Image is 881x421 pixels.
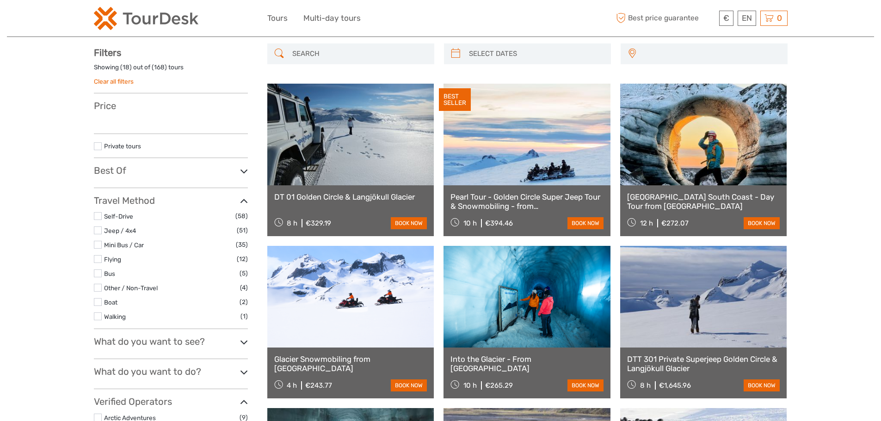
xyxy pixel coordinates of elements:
span: 4 h [287,381,297,390]
div: €265.29 [485,381,513,390]
span: 10 h [463,219,477,227]
a: Self-Drive [104,213,133,220]
a: Other / Non-Travel [104,284,158,292]
span: (35) [236,239,248,250]
a: book now [567,379,604,391]
a: book now [391,379,427,391]
span: (51) [237,225,248,236]
label: 168 [154,63,165,72]
a: Walking [104,313,126,320]
div: €1,645.96 [659,381,691,390]
h3: Verified Operators [94,396,248,407]
a: Pearl Tour - Golden Circle Super Jeep Tour & Snowmobiling - from [GEOGRAPHIC_DATA] [450,192,604,211]
a: Glacier Snowmobiling from [GEOGRAPHIC_DATA] [274,354,427,373]
span: (58) [235,211,248,221]
a: Clear all filters [94,78,134,85]
a: book now [567,217,604,229]
h3: What do you want to do? [94,366,248,377]
a: [GEOGRAPHIC_DATA] South Coast - Day Tour from [GEOGRAPHIC_DATA] [627,192,780,211]
input: SEARCH [289,46,430,62]
label: 18 [123,63,129,72]
span: (2) [240,297,248,307]
div: BEST SELLER [439,88,471,111]
a: book now [744,217,780,229]
a: Bus [104,270,115,277]
h3: Travel Method [94,195,248,206]
a: Private tours [104,142,141,150]
h3: Best Of [94,165,248,176]
div: EN [738,11,756,26]
span: 8 h [287,219,297,227]
strong: Filters [94,47,121,58]
div: Showing ( ) out of ( ) tours [94,63,248,77]
a: Tours [267,12,288,25]
span: 8 h [640,381,651,390]
span: Best price guarantee [614,11,717,26]
img: 2254-3441b4b5-4e5f-4d00-b396-31f1d84a6ebf_logo_small.png [94,7,198,30]
h3: Price [94,100,248,111]
div: €243.77 [305,381,332,390]
span: (1) [240,311,248,322]
div: €394.46 [485,219,513,227]
span: 0 [776,13,783,23]
a: Multi-day tours [303,12,361,25]
a: Boat [104,299,117,306]
a: Jeep / 4x4 [104,227,136,234]
span: € [723,13,729,23]
span: (4) [240,282,248,293]
a: Into the Glacier - From [GEOGRAPHIC_DATA] [450,354,604,373]
a: book now [744,379,780,391]
div: €329.19 [306,219,331,227]
a: Mini Bus / Car [104,241,144,249]
a: DTT 301 Private Superjeep Golden Circle & Langjökull Glacier [627,354,780,373]
span: (5) [240,268,248,279]
div: €272.07 [661,219,689,227]
a: DT 01 Golden Circle & Langjökull Glacier [274,192,427,201]
a: book now [391,217,427,229]
span: (12) [237,254,248,264]
input: SELECT DATES [465,46,606,62]
h3: What do you want to see? [94,336,248,347]
span: 12 h [640,219,653,227]
a: Flying [104,256,121,263]
span: 10 h [463,381,477,390]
